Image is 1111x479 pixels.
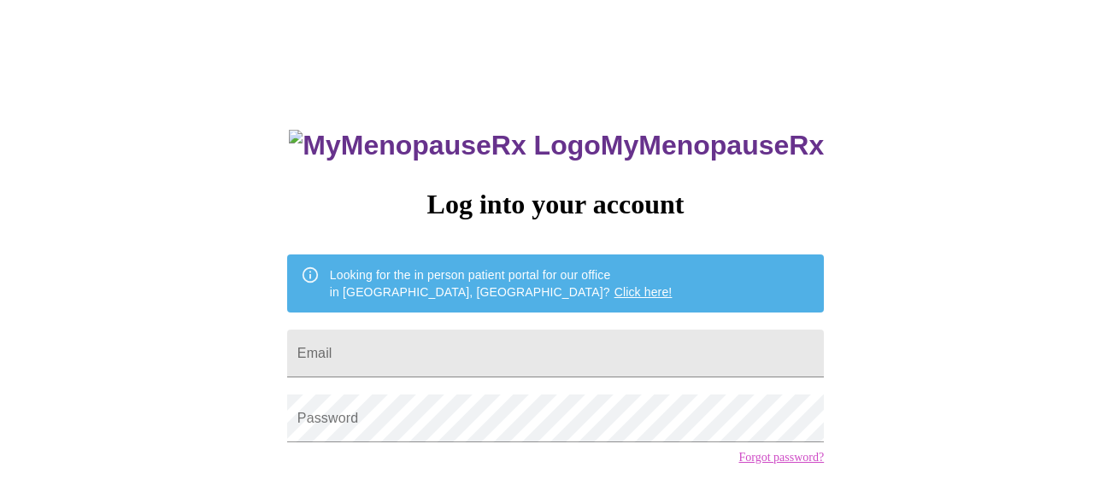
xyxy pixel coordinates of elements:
[738,451,824,464] a: Forgot password?
[330,260,673,307] div: Looking for the in person patient portal for our office in [GEOGRAPHIC_DATA], [GEOGRAPHIC_DATA]?
[289,130,824,161] h3: MyMenopauseRx
[287,189,824,220] h3: Log into your account
[289,130,600,161] img: MyMenopauseRx Logo
[614,285,673,299] a: Click here!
